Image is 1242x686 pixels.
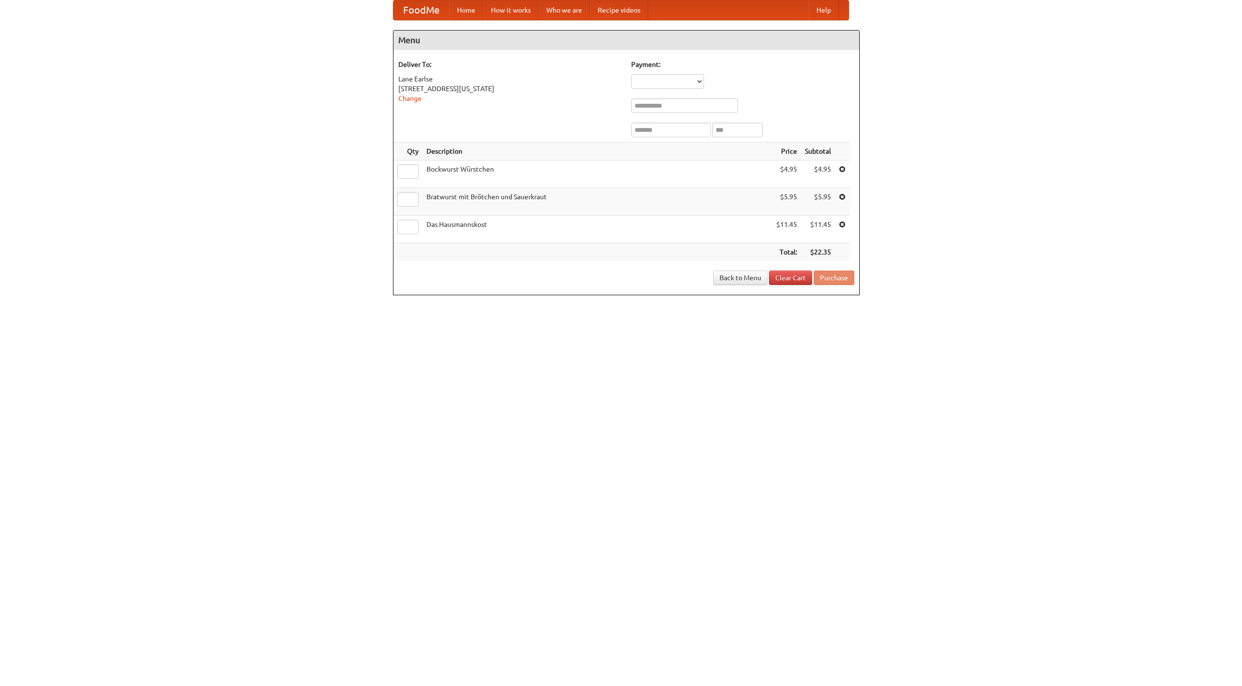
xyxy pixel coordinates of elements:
[398,95,422,102] a: Change
[631,60,854,69] h5: Payment:
[809,0,839,20] a: Help
[814,271,854,285] button: Purchase
[772,143,801,160] th: Price
[423,160,772,188] td: Bockwurst Würstchen
[713,271,768,285] a: Back to Menu
[393,0,449,20] a: FoodMe
[772,243,801,261] th: Total:
[801,143,835,160] th: Subtotal
[398,84,621,94] div: [STREET_ADDRESS][US_STATE]
[772,188,801,216] td: $5.95
[423,143,772,160] th: Description
[483,0,539,20] a: How it works
[398,60,621,69] h5: Deliver To:
[801,216,835,243] td: $11.45
[423,188,772,216] td: Bratwurst mit Brötchen und Sauerkraut
[772,216,801,243] td: $11.45
[801,188,835,216] td: $5.95
[772,160,801,188] td: $4.95
[801,243,835,261] th: $22.35
[393,143,423,160] th: Qty
[449,0,483,20] a: Home
[539,0,590,20] a: Who we are
[398,74,621,84] div: Lane Earlse
[423,216,772,243] td: Das Hausmannskost
[801,160,835,188] td: $4.95
[769,271,812,285] a: Clear Cart
[393,31,859,50] h4: Menu
[590,0,648,20] a: Recipe videos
